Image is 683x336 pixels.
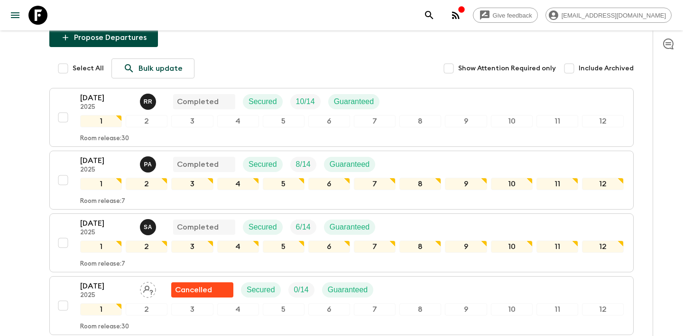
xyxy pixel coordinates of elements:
[80,229,132,237] p: 2025
[399,115,441,127] div: 8
[111,58,194,78] a: Bulk update
[171,282,233,298] div: Flash Pack cancellation
[177,159,219,170] p: Completed
[243,220,283,235] div: Secured
[420,6,439,25] button: search adventures
[445,115,487,127] div: 9
[217,178,259,190] div: 4
[488,12,537,19] span: Give feedback
[73,64,104,73] span: Select All
[171,178,213,190] div: 3
[491,303,533,316] div: 10
[263,115,305,127] div: 5
[545,8,672,23] div: [EMAIL_ADDRESS][DOMAIN_NAME]
[249,159,277,170] p: Secured
[445,303,487,316] div: 9
[536,303,578,316] div: 11
[80,280,132,292] p: [DATE]
[80,166,132,174] p: 2025
[80,198,125,205] p: Room release: 7
[354,240,396,253] div: 7
[445,178,487,190] div: 9
[354,303,396,316] div: 7
[334,96,374,107] p: Guaranteed
[290,220,316,235] div: Trip Fill
[171,115,213,127] div: 3
[80,303,122,316] div: 1
[263,303,305,316] div: 5
[491,240,533,253] div: 10
[582,115,624,127] div: 12
[579,64,634,73] span: Include Archived
[330,221,370,233] p: Guaranteed
[49,28,158,47] button: Propose Departures
[243,94,283,109] div: Secured
[80,323,129,331] p: Room release: 30
[536,240,578,253] div: 11
[140,222,158,230] span: Suren Abeykoon
[49,213,634,272] button: [DATE]2025Suren AbeykoonCompletedSecuredTrip FillGuaranteed123456789101112Room release:7
[80,260,125,268] p: Room release: 7
[177,96,219,107] p: Completed
[536,178,578,190] div: 11
[296,221,311,233] p: 6 / 14
[6,6,25,25] button: menu
[473,8,538,23] a: Give feedback
[249,221,277,233] p: Secured
[556,12,671,19] span: [EMAIL_ADDRESS][DOMAIN_NAME]
[126,240,167,253] div: 2
[247,284,275,296] p: Secured
[177,221,219,233] p: Completed
[445,240,487,253] div: 9
[171,303,213,316] div: 3
[126,178,167,190] div: 2
[491,178,533,190] div: 10
[308,178,350,190] div: 6
[399,178,441,190] div: 8
[296,159,311,170] p: 8 / 14
[140,96,158,104] span: Ramli Raban
[263,178,305,190] div: 5
[217,115,259,127] div: 4
[80,240,122,253] div: 1
[263,240,305,253] div: 5
[399,303,441,316] div: 8
[491,115,533,127] div: 10
[290,94,321,109] div: Trip Fill
[80,178,122,190] div: 1
[217,240,259,253] div: 4
[49,151,634,210] button: [DATE]2025Prasad AdikariCompletedSecuredTrip FillGuaranteed123456789101112Room release:7
[296,96,315,107] p: 10 / 14
[294,284,309,296] p: 0 / 14
[243,157,283,172] div: Secured
[138,63,183,74] p: Bulk update
[241,282,281,298] div: Secured
[249,96,277,107] p: Secured
[354,178,396,190] div: 7
[328,284,368,296] p: Guaranteed
[80,104,132,111] p: 2025
[308,115,350,127] div: 6
[217,303,259,316] div: 4
[80,155,132,166] p: [DATE]
[80,218,132,229] p: [DATE]
[126,115,167,127] div: 2
[458,64,556,73] span: Show Attention Required only
[536,115,578,127] div: 11
[288,282,314,298] div: Trip Fill
[308,240,350,253] div: 6
[49,276,634,335] button: [DATE]2025Assign pack leaderFlash Pack cancellationSecuredTrip FillGuaranteed123456789101112Room ...
[308,303,350,316] div: 6
[330,159,370,170] p: Guaranteed
[582,303,624,316] div: 12
[175,284,212,296] p: Cancelled
[49,88,634,147] button: [DATE]2025Ramli Raban CompletedSecuredTrip FillGuaranteed123456789101112Room release:30
[354,115,396,127] div: 7
[80,292,132,299] p: 2025
[140,159,158,167] span: Prasad Adikari
[126,303,167,316] div: 2
[582,240,624,253] div: 12
[80,92,132,104] p: [DATE]
[582,178,624,190] div: 12
[140,285,156,292] span: Assign pack leader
